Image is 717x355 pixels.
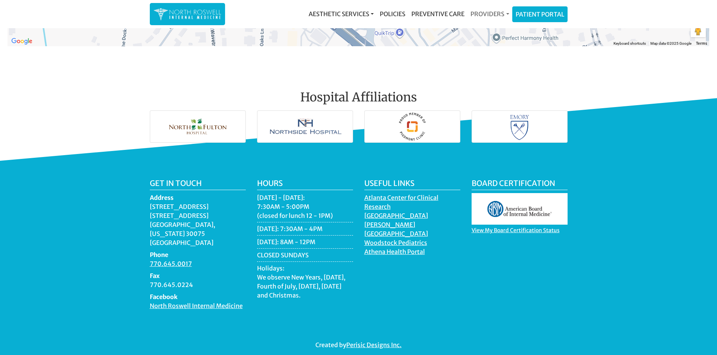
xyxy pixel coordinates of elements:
img: Emory Hospital [472,111,567,142]
a: Aesthetic Services [306,6,377,21]
img: Google [9,36,34,46]
dt: Facebook [150,292,246,301]
a: Terms (opens in new tab) [696,41,707,46]
img: North Roswell Internal Medicine [154,7,221,21]
h5: Useful Links [364,179,460,190]
button: Keyboard shortcuts [613,41,646,46]
h5: Board Certification [472,179,568,190]
p: Created by [150,340,568,349]
a: Atlanta Center for Clinical Research [364,194,438,212]
dd: [STREET_ADDRESS] [STREET_ADDRESS] [GEOGRAPHIC_DATA], [US_STATE] 30075 [GEOGRAPHIC_DATA] [150,202,246,247]
a: Patient Portal [513,7,567,22]
a: Providers [467,6,512,21]
a: Perisic Designs Inc. [346,341,402,350]
a: Preventive Care [408,6,467,21]
h2: Hospital Affiliations [150,72,568,107]
a: Open this area in Google Maps (opens a new window) [9,36,34,46]
img: Piedmont Hospital [365,111,460,142]
li: Holidays: We observe New Years, [DATE], Fourth of July, [DATE], [DATE] and Christmas. [257,264,353,302]
img: North Fulton Hospital [150,111,245,142]
button: Drag Pegman onto the map to open Street View [691,22,706,37]
a: [GEOGRAPHIC_DATA][PERSON_NAME] [364,212,428,230]
dt: Fax [150,271,246,280]
li: [DATE]: 8AM - 12PM [257,237,353,249]
li: [DATE]: 7:30AM - 4PM [257,224,353,236]
a: Athena Health Portal [364,248,425,257]
a: North Roswell Internal Medicine [150,302,243,311]
dt: Phone [150,250,246,259]
dt: Address [150,193,246,202]
a: 770.645.0017 [150,260,192,269]
h5: Get in touch [150,179,246,190]
a: [GEOGRAPHIC_DATA] [364,230,428,239]
li: [DATE] - [DATE]: 7:30AM - 5:00PM (closed for lunch 12 - 1PM) [257,193,353,222]
a: Policies [377,6,408,21]
a: Woodstock Pediatrics [364,239,427,248]
h5: Hours [257,179,353,190]
img: Northside Hospital [257,111,353,142]
span: Map data ©2025 Google [650,41,691,45]
li: CLOSED SUNDAYS [257,251,353,262]
img: aboim_logo.gif [472,193,568,225]
dd: 770.645.0224 [150,280,246,289]
a: View My Board Certification Status [472,227,560,236]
